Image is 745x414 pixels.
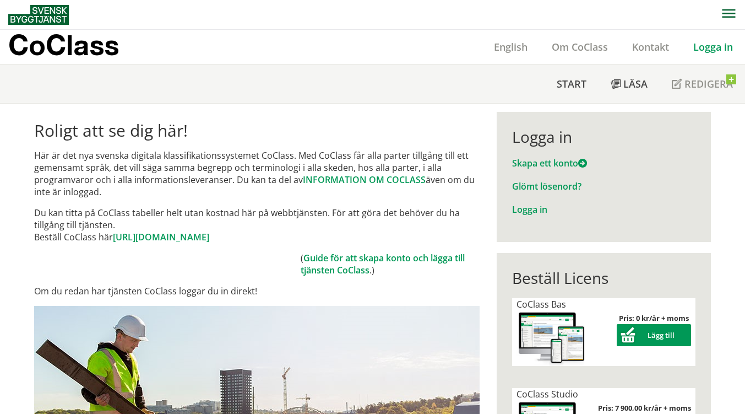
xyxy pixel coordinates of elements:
h1: Roligt att se dig här! [34,121,480,141]
a: Start [545,64,599,103]
a: Läsa [599,64,660,103]
span: Start [557,77,586,90]
div: Logga in [512,127,695,146]
td: ( .) [301,252,480,276]
a: [URL][DOMAIN_NAME] [113,231,209,243]
span: CoClass Bas [516,298,566,310]
a: Skapa ett konto [512,157,587,169]
strong: Pris: 0 kr/år + moms [619,313,689,323]
img: coclass-license.jpg [516,310,587,366]
div: Beställ Licens [512,268,695,287]
p: Du kan titta på CoClass tabeller helt utan kostnad här på webbtjänsten. För att göra det behöver ... [34,207,480,243]
a: English [482,40,540,53]
strong: Pris: 7 900,00 kr/år + moms [598,403,691,413]
p: CoClass [8,39,119,51]
img: Svensk Byggtjänst [8,5,69,25]
a: Glömt lösenord? [512,180,581,192]
span: Läsa [623,77,648,90]
a: Guide för att skapa konto och lägga till tjänsten CoClass [301,252,465,276]
a: Om CoClass [540,40,620,53]
button: Lägg till [617,324,691,346]
a: Logga in [512,203,547,216]
a: INFORMATION OM COCLASS [303,174,426,186]
a: Lägg till [617,330,691,340]
a: Logga in [681,40,745,53]
span: CoClass Studio [516,388,578,400]
p: Om du redan har tjänsten CoClass loggar du in direkt! [34,285,480,297]
a: CoClass [8,30,143,64]
a: Kontakt [620,40,681,53]
p: Här är det nya svenska digitala klassifikationssystemet CoClass. Med CoClass får alla parter till... [34,149,480,198]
